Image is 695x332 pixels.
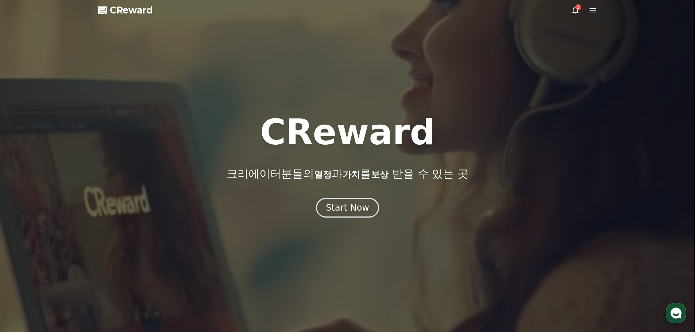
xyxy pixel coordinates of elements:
[575,4,581,10] div: 2
[314,169,332,180] span: 열정
[260,115,435,150] h1: CReward
[316,198,379,218] button: Start Now
[571,6,580,15] a: 2
[371,169,389,180] span: 보상
[2,231,48,249] a: 홈
[227,167,468,180] p: 크리에이터분들의 과 를 받을 수 있는 곳
[23,242,27,248] span: 홈
[98,4,153,16] a: CReward
[343,169,360,180] span: 가치
[94,231,140,249] a: 설정
[67,242,76,248] span: 대화
[113,242,121,248] span: 설정
[110,4,153,16] span: CReward
[48,231,94,249] a: 대화
[326,202,369,214] div: Start Now
[316,205,379,212] a: Start Now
